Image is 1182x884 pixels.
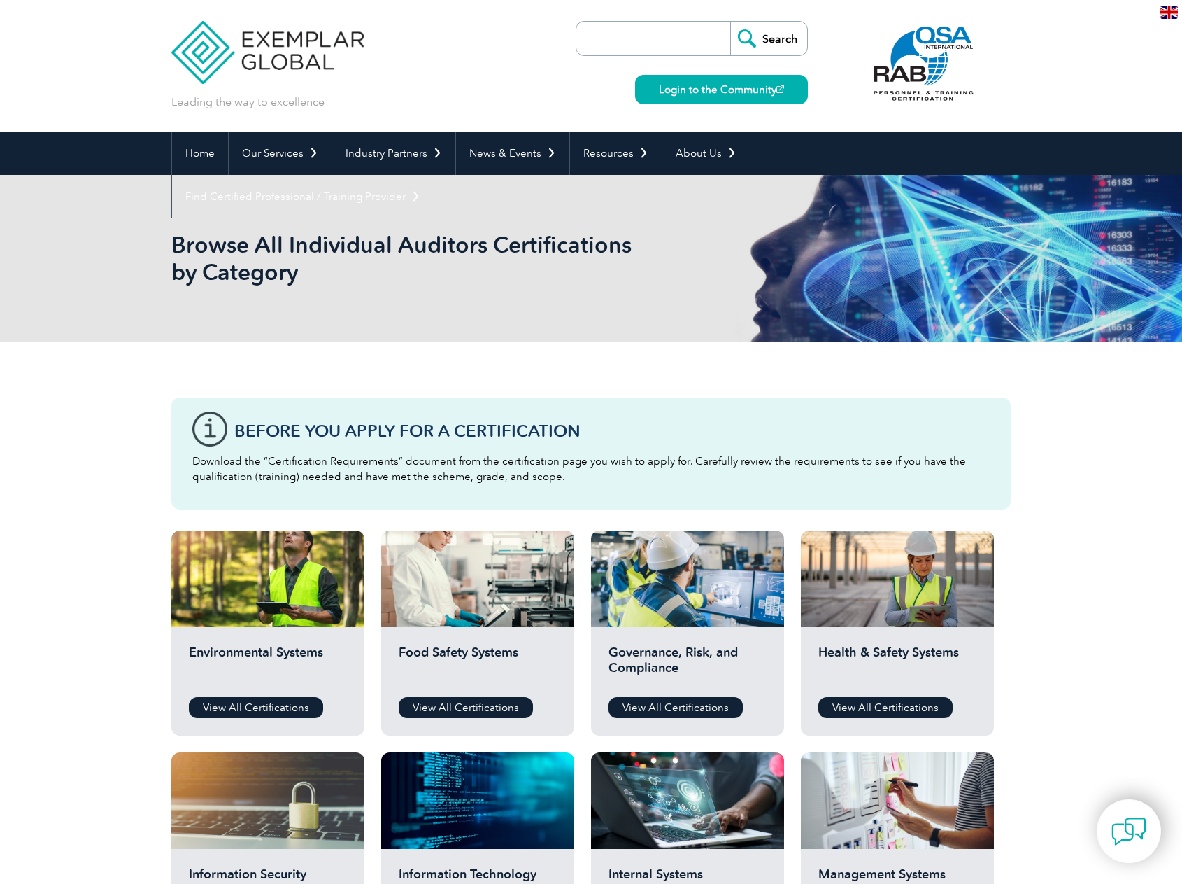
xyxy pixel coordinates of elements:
[662,132,750,175] a: About Us
[192,454,990,484] p: Download the “Certification Requirements” document from the certification page you wish to apply ...
[332,132,455,175] a: Industry Partners
[399,697,533,718] a: View All Certifications
[456,132,569,175] a: News & Events
[818,645,976,687] h2: Health & Safety Systems
[730,22,807,55] input: Search
[229,132,332,175] a: Our Services
[172,175,434,218] a: Find Certified Professional / Training Provider
[608,645,767,687] h2: Governance, Risk, and Compliance
[635,75,808,104] a: Login to the Community
[399,645,557,687] h2: Food Safety Systems
[189,645,347,687] h2: Environmental Systems
[608,697,743,718] a: View All Certifications
[234,422,990,440] h3: Before You Apply For a Certification
[171,231,709,286] h1: Browse All Individual Auditors Certifications by Category
[570,132,662,175] a: Resources
[818,697,953,718] a: View All Certifications
[776,85,784,93] img: open_square.png
[172,132,228,175] a: Home
[171,94,325,110] p: Leading the way to excellence
[1160,6,1178,19] img: en
[189,697,323,718] a: View All Certifications
[1111,814,1146,849] img: contact-chat.png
